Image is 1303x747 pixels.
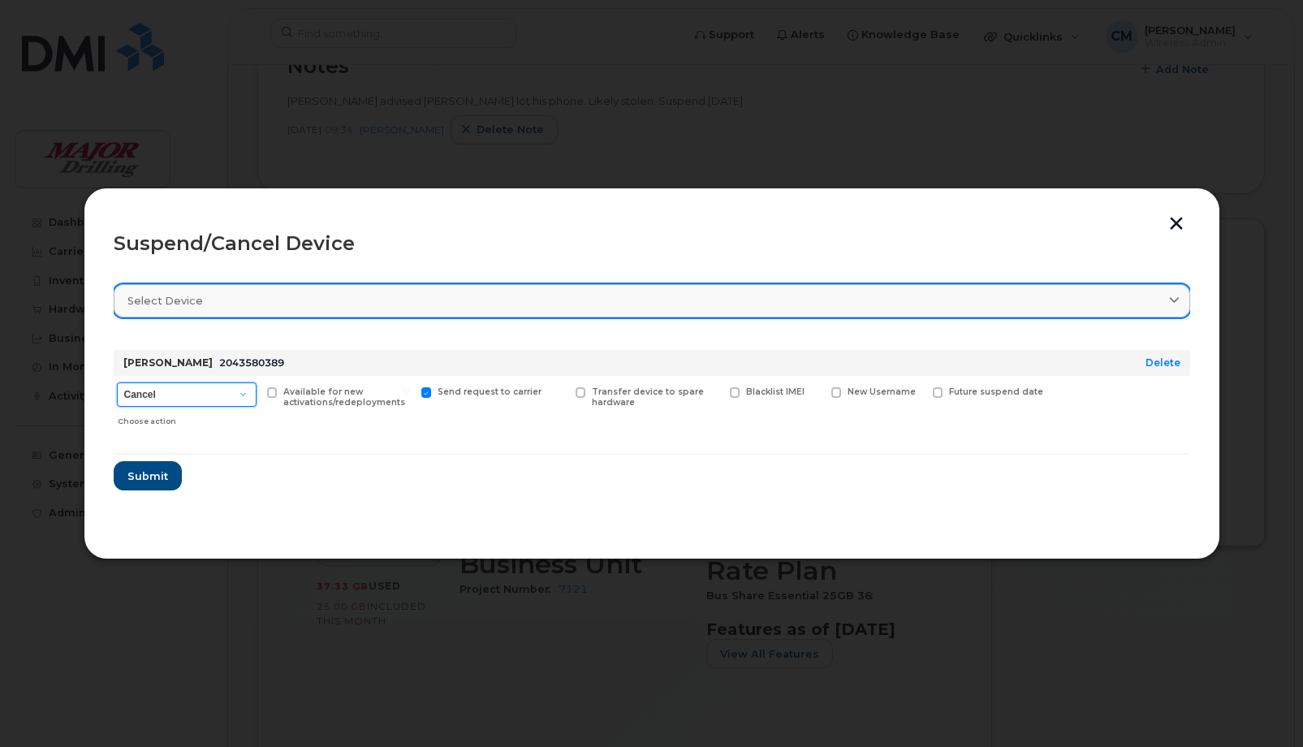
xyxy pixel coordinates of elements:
div: Suspend/Cancel Device [114,234,1190,253]
a: Delete [1146,356,1180,369]
input: Future suspend date [913,387,921,395]
input: Blacklist IMEI [710,387,718,395]
span: 2043580389 [219,356,284,369]
span: Future suspend date [949,386,1043,397]
span: Send request to carrier [438,386,541,397]
input: Transfer device to spare hardware [556,387,564,395]
input: Send request to carrier [402,387,410,395]
div: Choose action [118,408,256,428]
input: New Username [812,387,820,395]
span: Blacklist IMEI [746,386,805,397]
input: Available for new activations/redeployments [248,387,256,395]
span: Available for new activations/redeployments [283,386,405,408]
span: New Username [848,386,916,397]
span: Transfer device to spare hardware [592,386,704,408]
